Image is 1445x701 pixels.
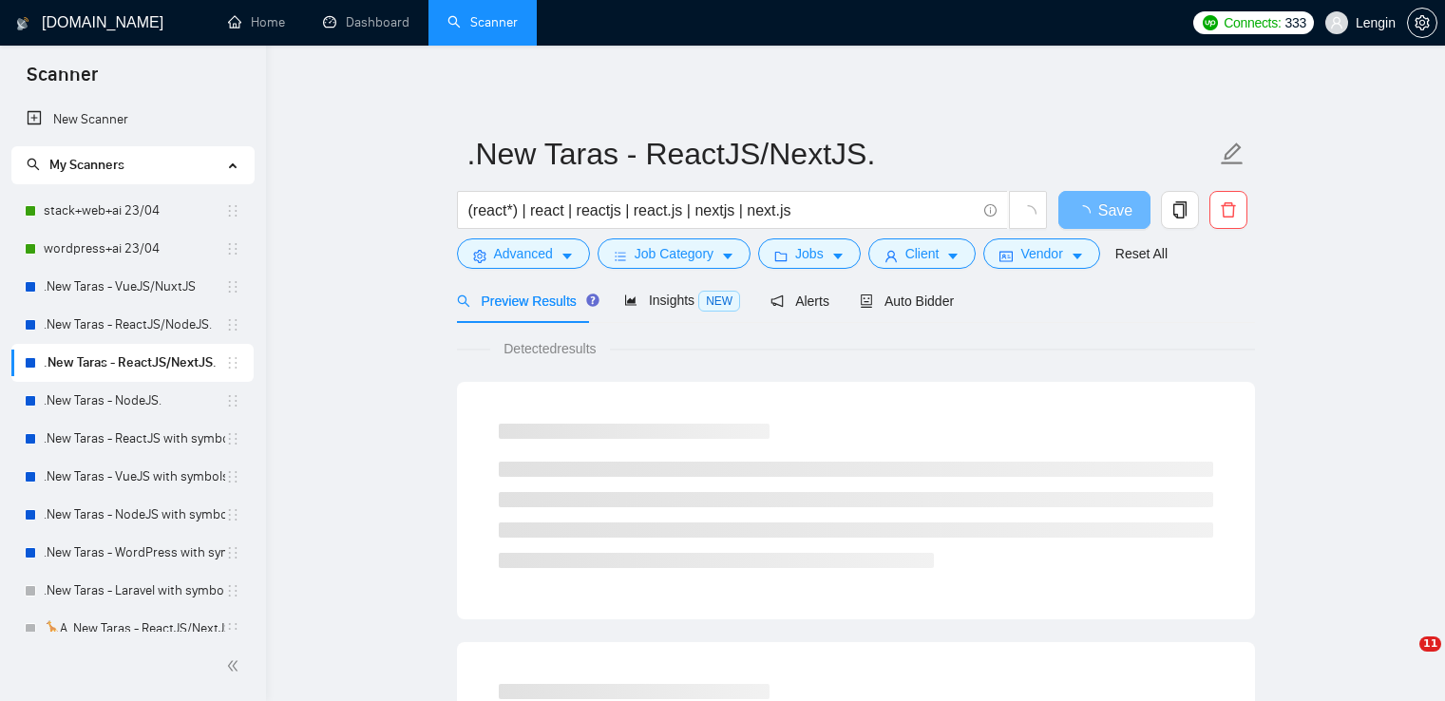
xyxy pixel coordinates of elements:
[447,14,518,30] a: searchScanner
[11,101,254,139] li: New Scanner
[323,14,409,30] a: dashboardDashboard
[44,192,225,230] a: stack+web+ai 23/04
[1203,15,1218,30] img: upwork-logo.png
[635,243,713,264] span: Job Category
[44,496,225,534] a: .New Taras - NodeJS with symbols
[11,61,113,101] span: Scanner
[946,249,960,263] span: caret-down
[11,344,254,382] li: .New Taras - ReactJS/NextJS.
[226,656,245,675] span: double-left
[584,292,601,309] div: Tooltip anchor
[774,249,788,263] span: folder
[598,238,751,269] button: barsJob Categorycaret-down
[999,249,1013,263] span: idcard
[11,230,254,268] li: wordpress+ai 23/04
[795,243,824,264] span: Jobs
[1407,15,1437,30] a: setting
[1115,243,1168,264] a: Reset All
[44,534,225,572] a: .New Taras - WordPress with symbols
[624,293,740,308] span: Insights
[225,241,240,256] span: holder
[11,610,254,648] li: 🦒A .New Taras - ReactJS/NextJS usual 23/04
[770,294,829,309] span: Alerts
[1020,243,1062,264] span: Vendor
[27,101,238,139] a: New Scanner
[225,393,240,408] span: holder
[11,306,254,344] li: .New Taras - ReactJS/NodeJS.
[561,249,574,263] span: caret-down
[11,382,254,420] li: .New Taras - NodeJS.
[44,306,225,344] a: .New Taras - ReactJS/NodeJS.
[758,238,861,269] button: folderJobscaret-down
[27,157,124,173] span: My Scanners
[11,420,254,458] li: .New Taras - ReactJS with symbols
[225,545,240,560] span: holder
[16,9,29,39] img: logo
[225,203,240,218] span: holder
[225,621,240,636] span: holder
[1408,15,1436,30] span: setting
[1071,249,1084,263] span: caret-down
[225,469,240,484] span: holder
[860,294,954,309] span: Auto Bidder
[225,431,240,446] span: holder
[228,14,285,30] a: homeHome
[44,344,225,382] a: .New Taras - ReactJS/NextJS.
[225,317,240,332] span: holder
[698,291,740,312] span: NEW
[11,572,254,610] li: .New Taras - Laravel with symbols
[225,355,240,370] span: holder
[1407,8,1437,38] button: setting
[1419,636,1441,652] span: 11
[457,294,470,308] span: search
[1330,16,1343,29] span: user
[1224,12,1281,33] span: Connects:
[44,268,225,306] a: .New Taras - VueJS/NuxtJS
[721,249,734,263] span: caret-down
[1058,191,1150,229] button: Save
[457,238,590,269] button: settingAdvancedcaret-down
[770,294,784,308] span: notification
[225,279,240,294] span: holder
[49,157,124,173] span: My Scanners
[11,268,254,306] li: .New Taras - VueJS/NuxtJS
[868,238,977,269] button: userClientcaret-down
[860,294,873,308] span: robot
[983,238,1099,269] button: idcardVendorcaret-down
[490,338,609,359] span: Detected results
[27,158,40,171] span: search
[1380,636,1426,682] iframe: Intercom live chat
[11,496,254,534] li: .New Taras - NodeJS with symbols
[1209,191,1247,229] button: delete
[1019,205,1036,222] span: loading
[44,420,225,458] a: .New Taras - ReactJS with symbols
[494,243,553,264] span: Advanced
[44,610,225,648] a: 🦒A .New Taras - ReactJS/NextJS usual 23/04
[225,583,240,598] span: holder
[624,294,637,307] span: area-chart
[905,243,940,264] span: Client
[1210,201,1246,218] span: delete
[884,249,898,263] span: user
[1220,142,1245,166] span: edit
[11,192,254,230] li: stack+web+ai 23/04
[44,382,225,420] a: .New Taras - NodeJS.
[831,249,845,263] span: caret-down
[11,534,254,572] li: .New Taras - WordPress with symbols
[1162,201,1198,218] span: copy
[1284,12,1305,33] span: 333
[44,458,225,496] a: .New Taras - VueJS with symbols
[984,204,997,217] span: info-circle
[473,249,486,263] span: setting
[457,294,594,309] span: Preview Results
[1098,199,1132,222] span: Save
[614,249,627,263] span: bars
[44,572,225,610] a: .New Taras - Laravel with symbols
[468,199,976,222] input: Search Freelance Jobs...
[1075,205,1098,220] span: loading
[11,458,254,496] li: .New Taras - VueJS with symbols
[1161,191,1199,229] button: copy
[225,507,240,522] span: holder
[467,130,1216,178] input: Scanner name...
[44,230,225,268] a: wordpress+ai 23/04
